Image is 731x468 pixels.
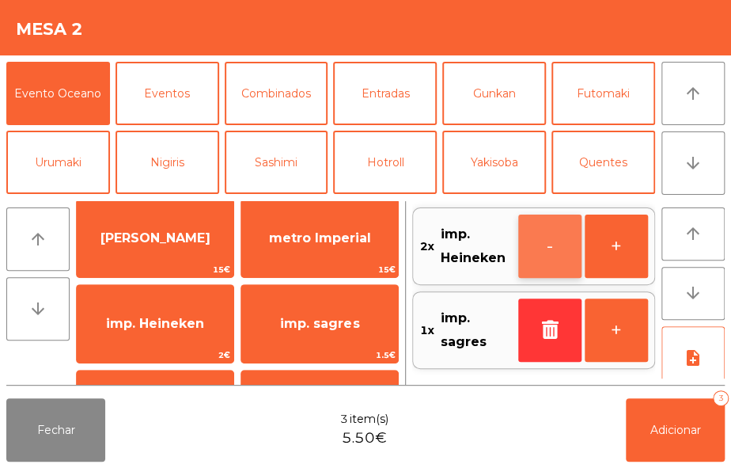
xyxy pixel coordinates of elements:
button: arrow_upward [6,207,70,271]
span: imp. sagres [440,306,512,355]
button: - [518,215,581,278]
span: 2x [419,223,434,271]
button: + [585,299,648,362]
span: imp. sagres [280,316,359,331]
span: Adicionar [650,423,701,437]
button: Adicionar3 [626,398,725,462]
span: [PERSON_NAME] [100,230,210,245]
button: Sashimi [225,131,328,194]
i: arrow_downward [28,299,47,318]
span: item(s) [350,411,388,428]
i: arrow_downward [684,283,703,302]
button: arrow_downward [661,267,725,320]
i: note_add [684,348,703,367]
button: Gunkan [442,62,546,125]
button: Hotroll [333,131,437,194]
button: arrow_downward [6,277,70,341]
i: arrow_upward [684,224,703,243]
button: Nigiris [116,131,219,194]
span: 1x [419,306,434,355]
span: 15€ [241,262,398,277]
i: arrow_upward [28,230,47,249]
span: metro Imperial [269,230,371,245]
button: note_add [661,326,725,390]
span: 3 [340,411,348,428]
button: arrow_downward [661,131,725,195]
h4: Mesa 2 [16,17,83,41]
button: Eventos [116,62,219,125]
span: 15€ [77,262,233,277]
span: imp. Heineken [106,316,204,331]
span: 5.50€ [342,428,387,449]
button: + [585,215,648,278]
button: arrow_upward [661,62,725,125]
button: Yakisoba [442,131,546,194]
span: imp. Heineken [440,223,512,271]
button: Quentes [551,131,655,194]
button: Evento Oceano [6,62,110,125]
i: arrow_upward [684,84,703,103]
button: Entradas [333,62,437,125]
span: 1.5€ [241,348,398,363]
button: Fechar [6,398,105,462]
button: Combinados [225,62,328,125]
button: Urumaki [6,131,110,194]
button: arrow_upward [661,207,725,261]
div: 3 [713,390,729,406]
i: arrow_downward [684,154,703,173]
span: 2€ [77,348,233,363]
button: Futomaki [551,62,655,125]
